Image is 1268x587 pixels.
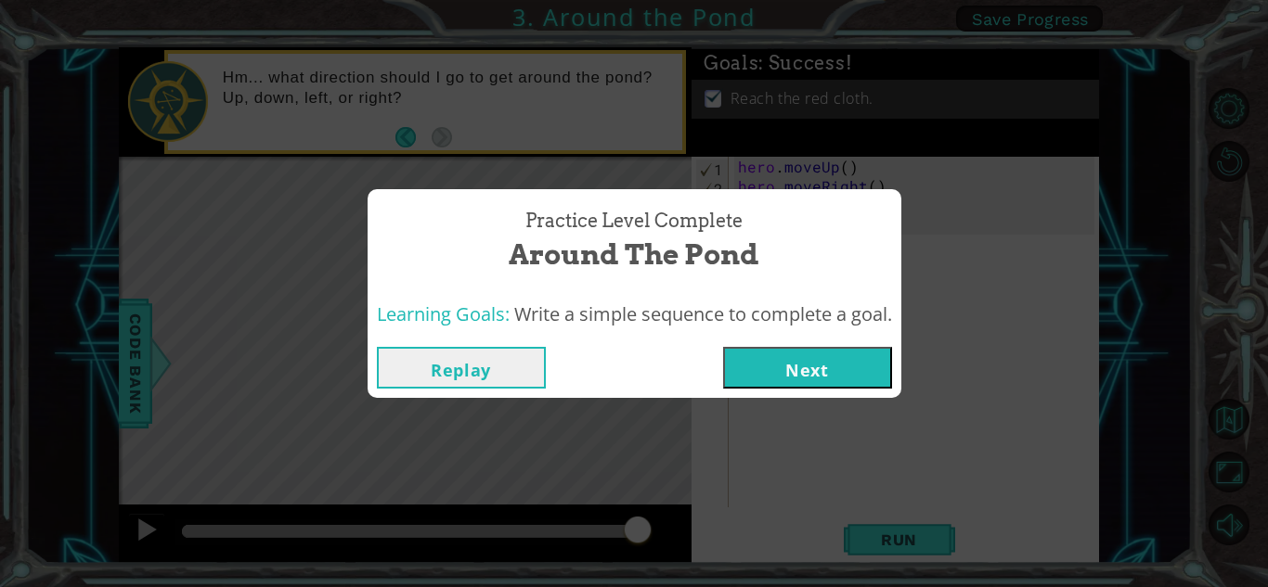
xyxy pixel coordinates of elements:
span: Around the Pond [509,235,759,274]
span: Learning Goals: [377,301,510,326]
button: Replay [377,347,546,389]
button: Next [723,347,892,389]
span: Write a simple sequence to complete a goal. [514,301,892,326]
span: Practice Level Complete [525,208,743,235]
